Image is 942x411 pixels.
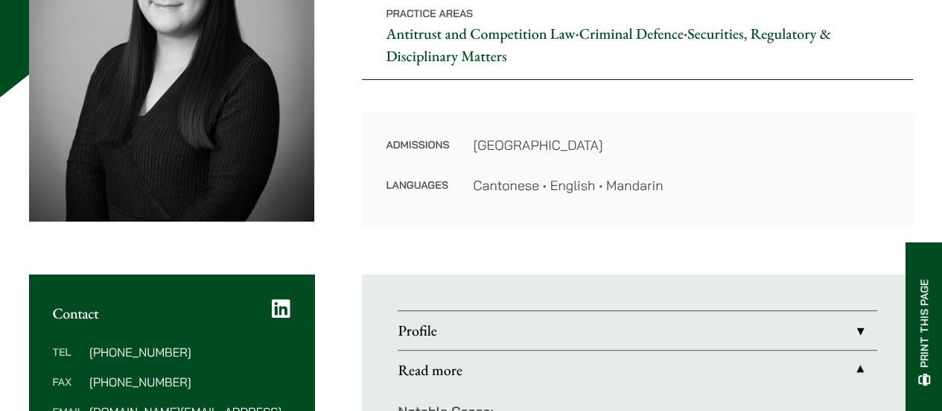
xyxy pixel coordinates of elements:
[386,24,575,43] a: Antitrust and Competition Law
[386,135,449,175] dt: Admissions
[386,175,449,195] dt: Languages
[53,304,291,322] h2: Contact
[89,346,290,358] dd: [PHONE_NUMBER]
[386,24,831,66] a: Securities, Regulatory & Disciplinary Matters
[272,298,290,319] a: LinkedIn
[473,175,889,195] dd: Cantonese • English • Mandarin
[89,376,290,388] dd: [PHONE_NUMBER]
[579,24,684,43] a: Criminal Defence
[53,376,83,406] dt: Fax
[398,311,877,350] a: Profile
[398,351,877,389] a: Read more
[386,7,473,20] span: Practice Areas
[53,346,83,376] dt: Tel
[473,135,889,155] dd: [GEOGRAPHIC_DATA]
